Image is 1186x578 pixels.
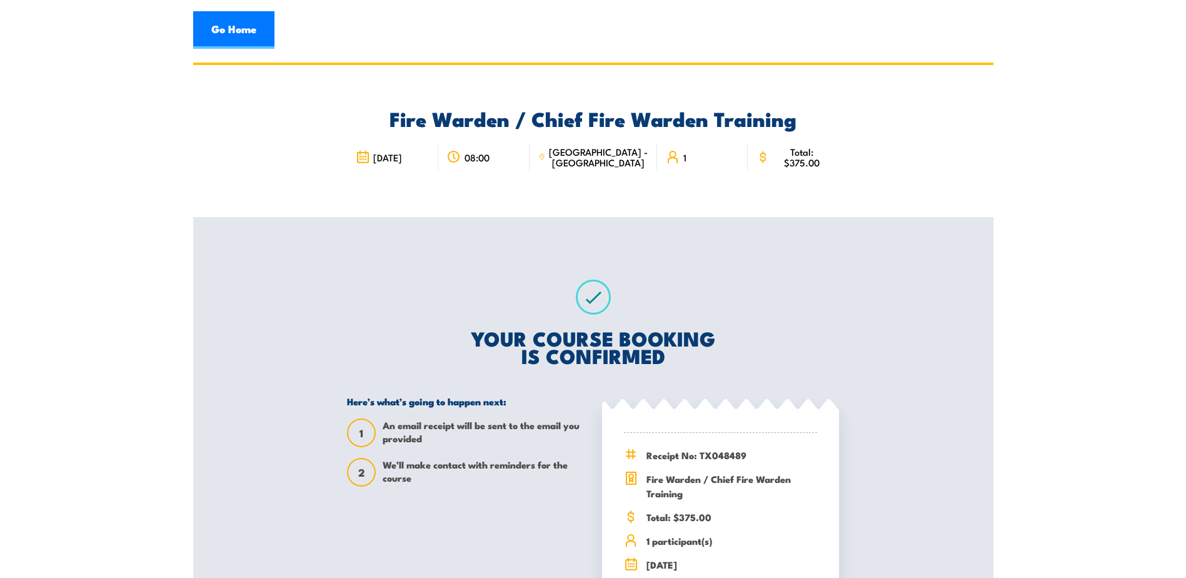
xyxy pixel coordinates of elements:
span: 1 participant(s) [646,534,817,548]
span: Total: $375.00 [646,510,817,524]
span: Fire Warden / Chief Fire Warden Training [646,472,817,500]
span: Receipt No: TX048489 [646,448,817,462]
span: An email receipt will be sent to the email you provided [383,418,584,447]
a: Go Home [193,11,274,49]
h2: YOUR COURSE BOOKING IS CONFIRMED [347,329,839,364]
span: 2 [348,466,374,479]
span: We’ll make contact with reminders for the course [383,458,584,487]
span: 1 [348,427,374,440]
span: Total: $375.00 [773,146,830,168]
span: [DATE] [373,152,402,163]
span: 08:00 [465,152,490,163]
h2: Fire Warden / Chief Fire Warden Training [347,109,839,127]
span: [GEOGRAPHIC_DATA] - [GEOGRAPHIC_DATA] [549,146,648,168]
h5: Here’s what’s going to happen next: [347,395,584,407]
span: [DATE] [646,557,817,572]
span: 1 [683,152,686,163]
